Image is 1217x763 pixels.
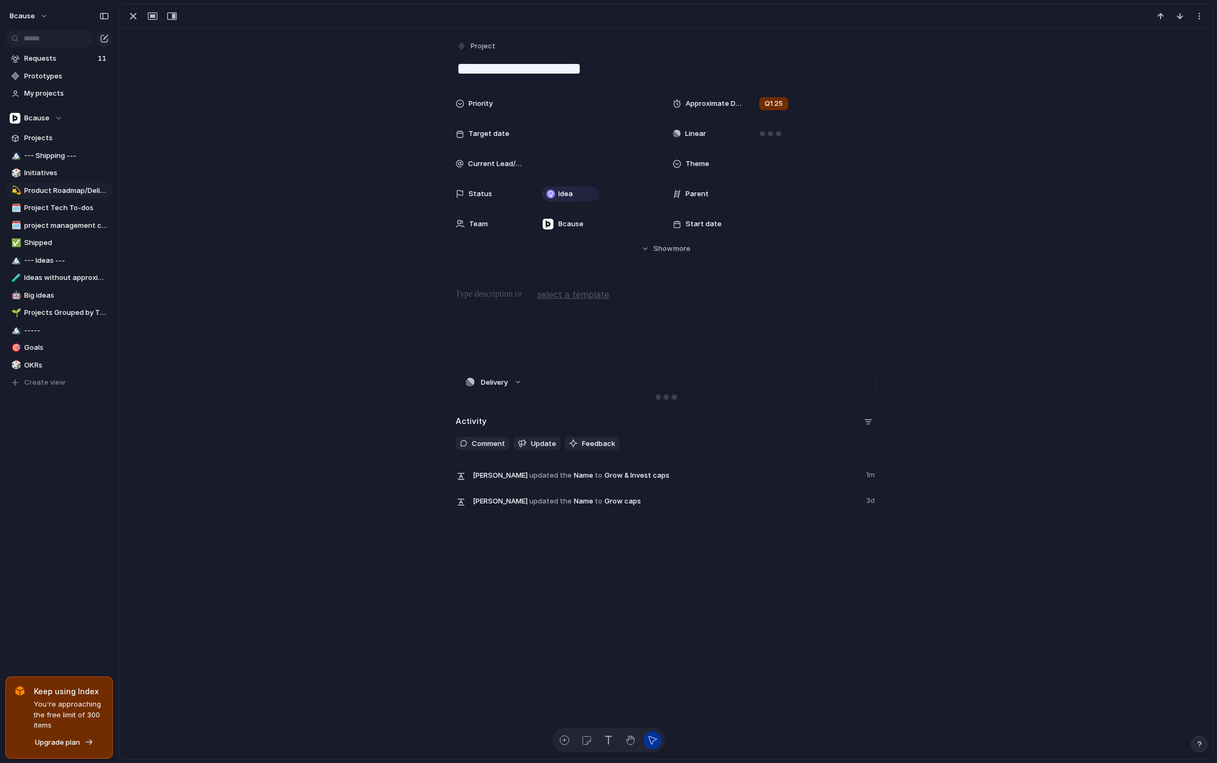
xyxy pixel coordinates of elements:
[473,493,860,508] span: Name Grow caps
[10,168,20,178] button: 🎲
[5,340,113,356] a: 🎯Goals
[537,288,609,301] span: select a template
[11,289,19,301] div: 🤖
[24,220,109,231] span: project management checks
[24,325,109,336] span: -----
[558,219,584,229] span: Bcause
[98,53,109,64] span: 11
[10,150,20,161] button: 🏔️
[558,189,573,199] span: Idea
[673,243,690,254] span: more
[24,307,109,318] span: Projects Grouped by Theme
[685,128,706,139] span: Linear
[35,737,80,748] span: Upgrade plan
[5,235,113,251] a: ✅Shipped
[5,148,113,164] a: 🏔️--- Shipping ---
[529,496,572,507] span: updated the
[10,325,20,336] button: 🏔️
[10,290,20,301] button: 🤖
[595,496,602,507] span: to
[11,307,19,319] div: 🌱
[11,342,19,354] div: 🎯
[24,272,109,283] span: Ideas without approximate delivery
[11,254,19,267] div: 🏔️
[531,438,556,449] span: Update
[469,219,488,229] span: Team
[34,686,104,697] span: Keep using Index
[24,185,109,196] span: Product Roadmap/Delivery Pipeline
[5,287,113,304] a: 🤖Big ideas
[5,68,113,84] a: Prototypes
[5,183,113,199] a: 💫Product Roadmap/Delivery Pipeline
[32,735,97,750] button: Upgrade plan
[686,219,722,229] span: Start date
[595,470,602,481] span: to
[24,290,109,301] span: Big ideas
[11,272,19,284] div: 🧪
[10,185,20,196] button: 💫
[11,167,19,179] div: 🎲
[10,255,20,266] button: 🏔️
[24,133,109,143] span: Projects
[456,239,877,258] button: Showmore
[469,98,493,109] span: Priority
[24,113,49,124] span: Bcause
[5,253,113,269] a: 🏔️--- Ideas ---
[5,218,113,234] a: 🗓️project management checks
[24,377,66,388] span: Create view
[456,370,876,394] button: Delivery
[11,324,19,336] div: 🏔️
[24,168,109,178] span: Initiatives
[11,237,19,249] div: ✅
[24,53,95,64] span: Requests
[5,357,113,373] a: 🎲OKRs
[565,437,620,451] button: Feedback
[10,220,20,231] button: 🗓️
[765,98,783,109] span: Q1 25
[686,159,709,169] span: Theme
[10,342,20,353] button: 🎯
[11,359,19,371] div: 🎲
[10,237,20,248] button: ✅
[24,88,109,99] span: My projects
[5,375,113,391] button: Create view
[536,286,611,303] button: select a template
[5,322,113,339] a: 🏔️-----
[473,496,528,507] span: [PERSON_NAME]
[686,189,709,199] span: Parent
[456,394,876,400] div: Delivery
[5,200,113,216] a: 🗓️Project Tech To-dos
[5,130,113,146] a: Projects
[866,493,877,506] span: 3d
[866,467,877,480] span: 1m
[653,243,673,254] span: Show
[11,184,19,197] div: 💫
[24,203,109,213] span: Project Tech To-dos
[456,415,487,428] h2: Activity
[10,203,20,213] button: 🗓️
[5,51,113,67] a: Requests11
[24,237,109,248] span: Shipped
[5,85,113,102] a: My projects
[5,8,54,25] button: bcause
[472,438,505,449] span: Comment
[24,255,109,266] span: --- Ideas ---
[11,219,19,232] div: 🗓️
[24,71,109,82] span: Prototypes
[5,270,113,286] a: 🧪Ideas without approximate delivery
[529,470,572,481] span: updated the
[5,165,113,181] a: 🎲Initiatives
[473,470,528,481] span: [PERSON_NAME]
[5,110,113,126] button: Bcause
[686,98,741,109] span: Approximate Delivery Time
[5,305,113,321] a: 🌱Projects Grouped by Theme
